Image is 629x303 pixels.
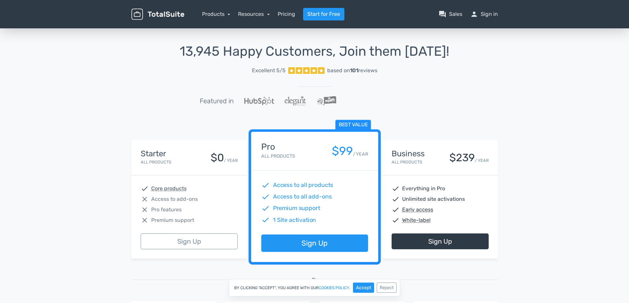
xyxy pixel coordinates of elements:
abbr: Core products [151,185,187,193]
a: question_answerSales [438,10,462,18]
small: / YEAR [224,157,238,164]
span: 1 Site activation [273,216,316,224]
div: based on reviews [327,67,377,75]
abbr: Early access [402,206,433,214]
span: Pro features [151,206,182,214]
span: Premium support [151,216,194,224]
h4: Business [392,149,425,158]
span: check [261,181,270,190]
a: cookies policy [319,286,349,290]
span: check [392,216,400,224]
a: Sign Up [261,235,368,252]
button: Accept [353,283,374,293]
span: close [141,206,149,214]
span: check [392,185,400,193]
span: Access to all products [273,181,333,190]
a: Sign Up [392,233,489,249]
small: All Products [392,160,422,165]
span: Premium support [273,204,320,213]
div: By clicking "Accept", you agree with our . [229,279,400,296]
span: close [141,216,149,224]
a: Resources [238,11,270,17]
span: Best value [335,120,371,130]
div: $99 [332,145,353,158]
span: check [141,185,149,193]
small: / YEAR [353,151,368,158]
h1: 13,945 Happy Customers, Join them [DATE]! [131,44,498,59]
span: check [261,193,270,201]
img: Hubspot [244,97,274,105]
small: All Products [141,160,171,165]
span: person [470,10,478,18]
span: question_answer [438,10,446,18]
a: Sign Up [141,233,238,249]
a: Pricing [278,10,295,18]
span: close [141,195,149,203]
div: $0 [211,152,224,164]
span: Or [312,276,317,284]
a: Products [202,11,230,17]
a: Start for Free [303,8,344,20]
span: check [392,195,400,203]
img: TotalSuite for WordPress [131,9,184,20]
h4: Pro [261,142,295,152]
span: check [261,216,270,224]
small: All Products [261,153,295,159]
img: ElegantThemes [285,96,306,106]
abbr: White-label [402,216,431,224]
a: Excellent 5/5 based on101reviews [131,64,498,77]
small: / YEAR [475,157,489,164]
span: check [392,206,400,214]
button: Reject [377,283,397,293]
span: Excellent 5/5 [252,67,286,75]
span: Everything in Pro [402,185,445,193]
span: check [261,204,270,213]
h4: Starter [141,149,171,158]
strong: 101 [350,67,358,74]
img: WPLift [317,96,336,106]
span: Access to all add-ons [273,193,332,201]
h5: Featured in [200,97,234,105]
div: $239 [449,152,475,164]
span: Unlimited site activations [402,195,465,203]
span: Access to add-ons [151,195,198,203]
a: personSign in [470,10,498,18]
